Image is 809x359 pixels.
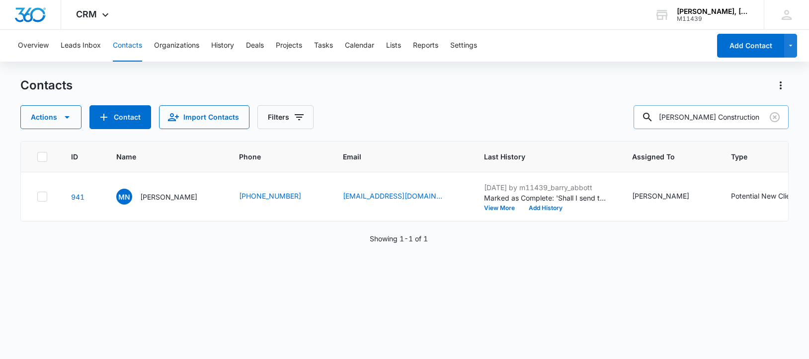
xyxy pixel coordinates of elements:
button: Actions [20,105,81,129]
span: Type [731,151,800,162]
button: Clear [767,109,783,125]
span: ID [71,151,78,162]
button: Add History [522,205,569,211]
button: Import Contacts [159,105,249,129]
p: [PERSON_NAME] [140,192,197,202]
div: [PERSON_NAME] [632,191,689,201]
p: Showing 1-1 of 1 [370,233,428,244]
div: Email - mchaelnelson@gmail.com - Select to Edit Field [343,191,460,203]
div: Phone - (808) 357-5050 - Select to Edit Field [239,191,319,203]
span: Assigned To [632,151,693,162]
span: CRM [76,9,97,19]
span: Name [116,151,201,162]
div: Assigned To - Daniel White - Select to Edit Field [632,191,707,203]
div: Potential New Client [731,191,797,201]
h1: Contacts [20,78,73,93]
a: Navigate to contact details page for Michael Nelson [71,193,84,201]
span: Email [343,151,446,162]
div: account name [677,7,749,15]
button: Organizations [154,30,199,62]
button: View More [484,205,522,211]
a: [EMAIL_ADDRESS][DOMAIN_NAME] [343,191,442,201]
span: Last History [484,151,594,162]
button: Filters [257,105,314,129]
button: Add Contact [89,105,151,129]
button: History [211,30,234,62]
button: Leads Inbox [61,30,101,62]
div: account id [677,15,749,22]
p: Marked as Complete: 'Shall I send this PNC a decline1 letter?' ([DATE]) [484,193,608,203]
a: [PHONE_NUMBER] [239,191,301,201]
button: Calendar [345,30,374,62]
p: [DATE] by m11439_barry_abbott [484,182,608,193]
button: Contacts [113,30,142,62]
button: Tasks [314,30,333,62]
button: Reports [413,30,438,62]
button: Lists [386,30,401,62]
button: Deals [246,30,264,62]
button: Overview [18,30,49,62]
button: Projects [276,30,302,62]
div: Name - Michael Nelson - Select to Edit Field [116,189,215,205]
input: Search Contacts [634,105,789,129]
span: MN [116,189,132,205]
button: Settings [450,30,477,62]
span: Phone [239,151,305,162]
button: Add Contact [717,34,784,58]
button: Actions [773,77,789,93]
